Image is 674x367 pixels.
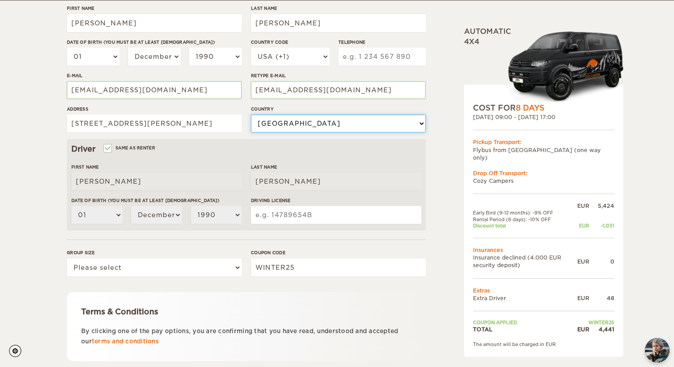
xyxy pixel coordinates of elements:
[516,103,544,112] span: 8 Days
[92,338,159,345] a: terms and conditions
[67,5,242,12] label: First Name
[577,223,589,229] div: EUR
[473,169,614,177] div: Drop Off Transport:
[473,139,614,146] div: Pickup Transport:
[67,81,242,99] input: e.g. example@example.com
[104,144,155,152] label: Same as renter
[338,39,426,45] label: Telephone
[251,206,421,224] input: e.g. 14789654B
[473,223,577,229] td: Discount total
[251,106,426,112] label: Country
[577,326,589,333] div: EUR
[577,258,589,265] div: EUR
[67,39,242,45] label: Date of birth (You must be at least [DEMOGRAPHIC_DATA])
[251,173,421,190] input: e.g. Smith
[473,146,614,161] td: Flybus from [GEOGRAPHIC_DATA] (one way only)
[71,164,242,170] label: First Name
[473,319,577,326] td: Coupon applied
[67,115,242,132] input: e.g. Street, City, Zip Code
[473,246,614,254] td: Insurances
[251,197,421,204] label: Driving License
[251,14,426,32] input: e.g. Smith
[589,294,614,302] div: 48
[473,294,577,302] td: Extra Driver
[67,106,242,112] label: Address
[589,202,614,210] div: 5,424
[251,81,426,99] input: e.g. example@example.com
[71,144,421,154] div: Driver
[577,202,589,210] div: EUR
[577,294,589,302] div: EUR
[81,326,411,347] p: By clicking one of the pay options, you are confirming that you have read, understood and accepte...
[645,338,670,363] button: chat-button
[473,341,614,347] div: The amount will be charged in EUR
[473,326,577,333] td: TOTAL
[71,173,242,190] input: e.g. William
[473,113,614,121] div: [DATE] 09:00 - [DATE] 17:00
[338,48,426,66] input: e.g. 1 234 567 890
[473,177,614,185] td: Cozy Campers
[589,326,614,333] div: 4,441
[104,146,110,152] input: Same as renter
[9,345,27,357] a: Cookie settings
[67,14,242,32] input: e.g. William
[464,27,623,103] div: Automatic 4x4
[71,197,242,204] label: Date of birth (You must be at least [DEMOGRAPHIC_DATA])
[473,103,614,113] div: COST FOR
[473,287,614,294] td: Extras
[67,72,242,79] label: E-mail
[473,210,577,216] td: Early Bird (9-12 months): -9% OFF
[251,72,426,79] label: Retype E-mail
[500,29,623,103] img: Cozy-3.png
[589,258,614,265] div: 0
[81,306,411,317] div: Terms & Conditions
[645,338,670,363] img: Freyja at Cozy Campers
[251,5,426,12] label: Last Name
[251,249,426,256] label: Coupon code
[251,39,329,45] label: Country Code
[589,223,614,229] div: -1,031
[67,249,242,256] label: Group size
[473,216,577,223] td: Rental Period (8 days): -10% OFF
[473,254,577,269] td: Insurance declined (4.000 EUR security deposit)
[251,164,421,170] label: Last Name
[577,319,614,326] td: WINTER25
